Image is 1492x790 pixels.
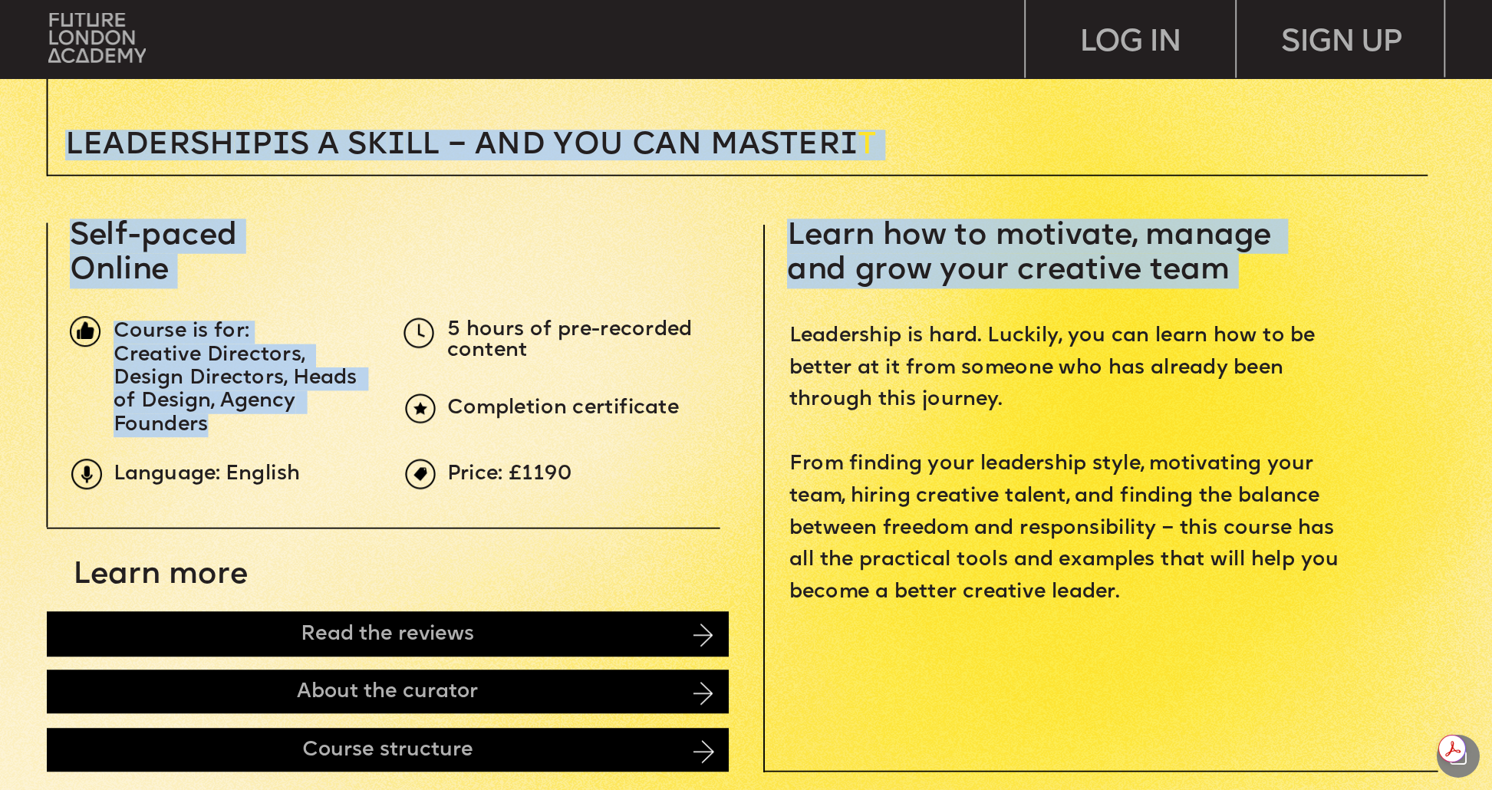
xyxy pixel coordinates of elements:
img: upload-6b0d0326-a6ce-441c-aac1-c2ff159b353e.png [405,393,436,424]
span: i [235,130,252,160]
span: Learn more [73,559,248,590]
span: Creative Directors, Design Directors, Heads of Design, Agency Founders [114,345,363,434]
img: image-14cb1b2c-41b0-4782-8715-07bdb6bd2f06.png [693,624,713,647]
span: i [387,130,405,160]
img: upload-969c61fd-ea08-4d05-af36-d273f2608f5e.png [405,459,436,489]
span: Course is for: [114,322,249,341]
p: T [65,130,1115,160]
span: Completion certificate [447,399,679,418]
span: i [841,130,858,160]
img: upload-9eb2eadd-7bf9-4b2b-b585-6dd8b9275b41.png [71,459,102,489]
span: Leadersh p s a sk ll – and you can MASTER [65,130,858,160]
span: Language: English [114,465,300,484]
span: 5 hours of pre-recorded content [447,321,698,360]
span: Online [70,255,169,285]
div: Share [1437,735,1480,778]
span: i [272,130,290,160]
img: image-d430bf59-61f2-4e83-81f2-655be665a85d.png [693,682,713,705]
span: Price: £1190 [447,465,572,484]
img: upload-5dcb7aea-3d7f-4093-a867-f0427182171d.png [403,318,434,348]
img: image-1fa7eedb-a71f-428c-a033-33de134354ef.png [70,316,100,347]
span: Self-paced [70,220,237,251]
span: Leadership is hard. Luckily, you can learn how to be better at it from someone who has already be... [789,327,1345,602]
span: Learn how to motivate, manage and grow your creative team [787,220,1280,285]
img: upload-bfdffa89-fac7-4f57-a443-c7c39906ba42.png [48,13,146,63]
